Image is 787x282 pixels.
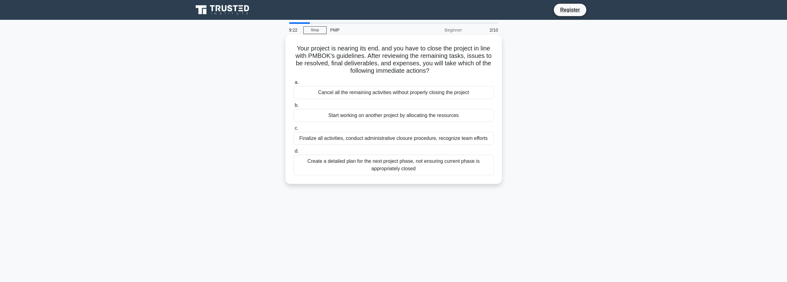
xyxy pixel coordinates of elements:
[295,125,298,131] span: c.
[293,86,494,99] div: Cancel all the remaining activities without properly closing the project
[293,155,494,175] div: Create a detailed plan for the next project phase, not ensuring current phase is appropriately cl...
[293,132,494,145] div: Finalize all activities, conduct administrative closure procedure, recognize team efforts
[466,24,502,36] div: 2/10
[295,80,299,85] span: a.
[327,24,412,36] div: PMP
[295,148,299,154] span: d.
[303,26,327,34] a: Stop
[295,102,299,108] span: b.
[412,24,466,36] div: Beginner
[556,6,584,14] a: Register
[285,24,303,36] div: 9:22
[293,45,494,75] h5: Your project is nearing its end, and you have to close the project in line with PMBOK's guideline...
[293,109,494,122] div: Start working on another project by allocating the resources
